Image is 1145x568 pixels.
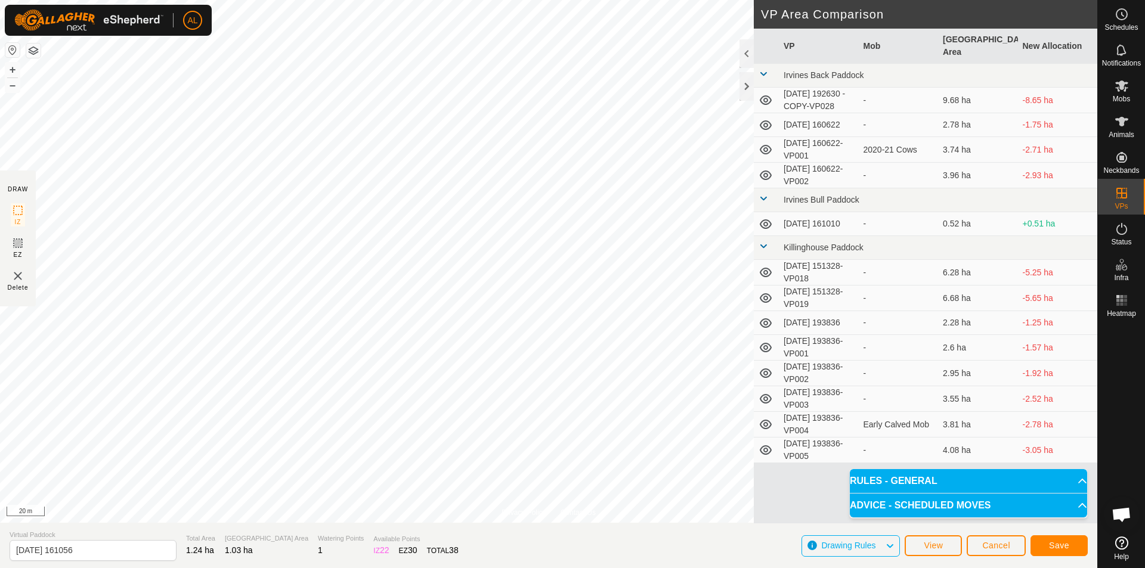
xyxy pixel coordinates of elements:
[864,169,934,182] div: -
[449,545,459,555] span: 38
[864,418,934,431] div: Early Calved Mob
[380,545,389,555] span: 22
[1018,163,1098,188] td: -2.93 ha
[967,535,1026,556] button: Cancel
[864,316,934,329] div: -
[1030,535,1088,556] button: Save
[318,545,323,555] span: 1
[864,292,934,305] div: -
[779,29,859,64] th: VP
[784,70,864,80] span: Irvines Back Paddock
[399,544,417,557] div: EZ
[924,541,943,550] span: View
[15,218,21,226] span: IZ
[779,88,859,113] td: [DATE] 192630 - COPY-VP028
[938,163,1018,188] td: 3.96 ha
[864,393,934,405] div: -
[938,88,1018,113] td: 9.68 ha
[502,507,546,518] a: Privacy Policy
[8,185,28,194] div: DRAW
[850,476,937,486] span: RULES - GENERAL
[850,501,991,510] span: ADVICE - SCHEDULED MOVES
[779,212,859,236] td: [DATE] 161010
[1114,553,1129,560] span: Help
[779,412,859,437] td: [DATE] 193836-VP004
[373,534,458,544] span: Available Points
[850,493,1087,517] p-accordion-header: ADVICE - SCHEDULED MOVES
[318,533,364,544] span: Watering Points
[5,78,20,92] button: –
[26,44,41,58] button: Map Layers
[1018,386,1098,412] td: -2.52 ha
[1113,95,1130,103] span: Mobs
[186,533,215,544] span: Total Area
[561,507,596,518] a: Contact Us
[1018,212,1098,236] td: +0.51 ha
[938,311,1018,335] td: 2.28 ha
[1107,310,1136,317] span: Heatmap
[864,94,934,107] div: -
[5,63,20,77] button: +
[938,212,1018,236] td: 0.52 ha
[408,545,417,555] span: 30
[779,386,859,412] td: [DATE] 193836-VP003
[11,269,25,283] img: VP
[14,10,163,31] img: Gallagher Logo
[1111,238,1131,246] span: Status
[779,437,859,463] td: [DATE] 193836-VP005
[864,119,934,131] div: -
[938,412,1018,437] td: 3.81 ha
[938,113,1018,137] td: 2.78 ha
[1018,311,1098,335] td: -1.25 ha
[1104,24,1138,31] span: Schedules
[779,113,859,137] td: [DATE] 160622
[427,544,459,557] div: TOTAL
[864,444,934,457] div: -
[938,335,1018,361] td: 2.6 ha
[1018,29,1098,64] th: New Allocation
[1098,532,1145,565] a: Help
[779,163,859,188] td: [DATE] 160622-VP002
[1102,60,1141,67] span: Notifications
[864,266,934,279] div: -
[1018,260,1098,285] td: -5.25 ha
[938,386,1018,412] td: 3.55 ha
[779,285,859,311] td: [DATE] 151328-VP019
[1114,274,1128,281] span: Infra
[1018,137,1098,163] td: -2.71 ha
[864,218,934,230] div: -
[938,137,1018,163] td: 3.74 ha
[864,144,934,156] div: 2020-21 Cows
[864,342,934,354] div: -
[10,530,177,540] span: Virtual Paddock
[784,195,859,204] span: Irvines Bull Paddock
[1018,113,1098,137] td: -1.75 ha
[779,260,859,285] td: [DATE] 151328-VP018
[1103,167,1139,174] span: Neckbands
[779,137,859,163] td: [DATE] 160622-VP001
[784,243,864,252] span: Killinghouse Paddock
[225,533,308,544] span: [GEOGRAPHIC_DATA] Area
[938,29,1018,64] th: [GEOGRAPHIC_DATA] Area
[864,367,934,380] div: -
[1018,285,1098,311] td: -5.65 ha
[938,285,1018,311] td: 6.68 ha
[1018,361,1098,386] td: -1.92 ha
[850,469,1087,493] p-accordion-header: RULES - GENERAL
[779,335,859,361] td: [DATE] 193836-VP001
[1049,541,1069,550] span: Save
[982,541,1010,550] span: Cancel
[859,29,939,64] th: Mob
[187,14,197,27] span: AL
[14,250,23,259] span: EZ
[938,437,1018,463] td: 4.08 ha
[8,283,29,292] span: Delete
[938,260,1018,285] td: 6.28 ha
[779,361,859,386] td: [DATE] 193836-VP002
[1018,88,1098,113] td: -8.65 ha
[1018,437,1098,463] td: -3.05 ha
[1115,203,1128,210] span: VPs
[938,361,1018,386] td: 2.95 ha
[373,544,389,557] div: IZ
[1018,335,1098,361] td: -1.57 ha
